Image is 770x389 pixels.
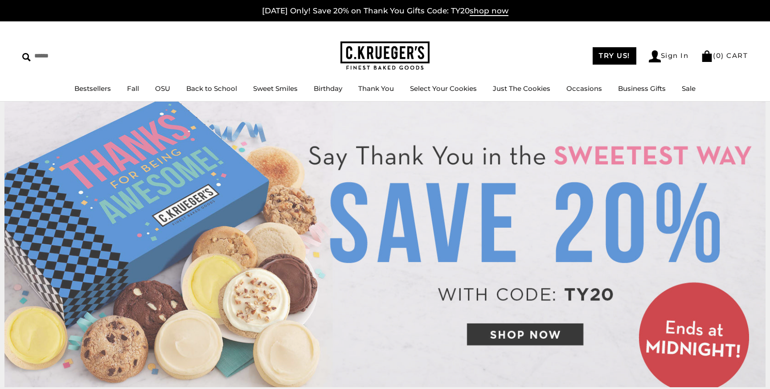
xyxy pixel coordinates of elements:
span: 0 [716,51,721,60]
a: [DATE] Only! Save 20% on Thank You Gifts Code: TY20shop now [262,6,508,16]
a: Sweet Smiles [253,84,298,93]
a: Bestsellers [74,84,111,93]
a: Sale [682,84,696,93]
a: Fall [127,84,139,93]
a: Just The Cookies [493,84,550,93]
input: Search [22,49,128,63]
a: Select Your Cookies [410,84,477,93]
span: shop now [470,6,508,16]
a: Sign In [649,50,689,62]
a: (0) CART [701,51,748,60]
img: C.Krueger's Special Offer [4,102,766,387]
a: Thank You [358,84,394,93]
a: Occasions [566,84,602,93]
img: C.KRUEGER'S [340,41,430,70]
a: OSU [155,84,170,93]
img: Search [22,53,31,61]
a: Back to School [186,84,237,93]
img: Account [649,50,661,62]
a: TRY US! [593,47,636,65]
a: Birthday [314,84,342,93]
img: Bag [701,50,713,62]
a: Business Gifts [618,84,666,93]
